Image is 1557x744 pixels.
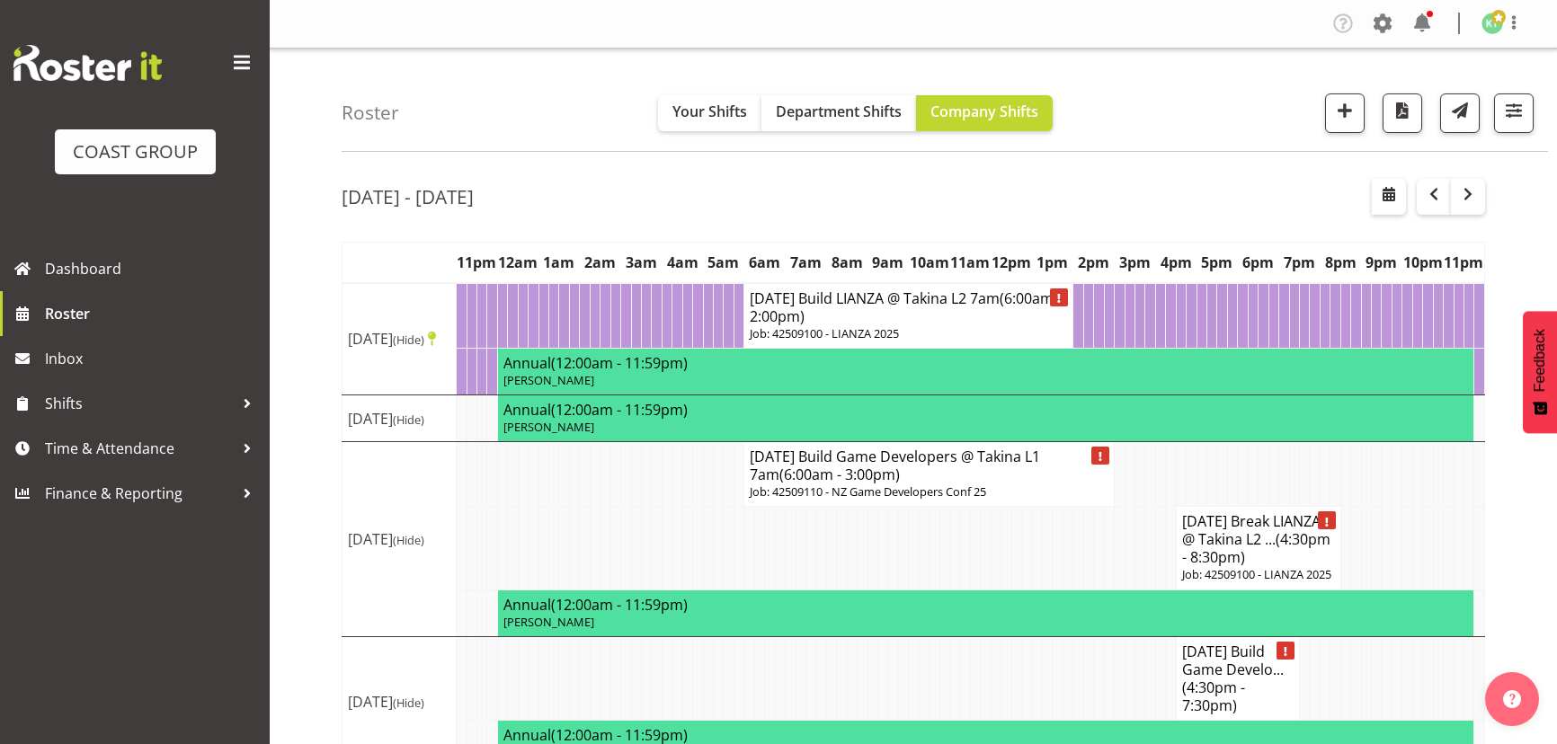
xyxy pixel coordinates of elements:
[1481,13,1503,34] img: kade-tiatia1141.jpg
[1320,242,1361,283] th: 8pm
[393,332,424,348] span: (Hide)
[1115,242,1156,283] th: 3pm
[503,401,1469,419] h4: Annual
[909,242,950,283] th: 10am
[1503,690,1521,708] img: help-xxl-2.png
[1440,93,1480,133] button: Send a list of all shifts for the selected filtered period to all rostered employees.
[1383,93,1422,133] button: Download a PDF of the roster according to the set date range.
[1182,529,1330,567] span: (4:30pm - 8:30pm)
[342,102,399,123] h4: Roster
[867,242,909,283] th: 9am
[744,242,786,283] th: 6am
[503,596,1469,614] h4: Annual
[393,695,424,711] span: (Hide)
[45,480,234,507] span: Finance & Reporting
[1182,512,1335,566] h4: [DATE] Break LIANZA @ Takina L2 ...
[393,532,424,548] span: (Hide)
[497,242,538,283] th: 12am
[1197,242,1238,283] th: 5pm
[750,447,1108,483] h4: [DATE] Build Game Developers @ Takina L1 7am
[991,242,1032,283] th: 12pm
[580,242,621,283] th: 2am
[1494,93,1534,133] button: Filter Shifts
[503,354,1469,372] h4: Annual
[826,242,867,283] th: 8am
[551,353,688,373] span: (12:00am - 11:59pm)
[1325,93,1365,133] button: Add a new shift
[750,483,1108,500] p: Job: 42509110 - NZ Game Developers Conf 25
[503,372,594,388] span: [PERSON_NAME]
[503,419,594,435] span: [PERSON_NAME]
[1444,242,1485,283] th: 11pm
[503,726,1469,744] h4: Annual
[779,465,900,484] span: (6:00am - 3:00pm)
[1523,311,1557,433] button: Feedback - Show survey
[45,435,234,462] span: Time & Attendance
[662,242,703,283] th: 4am
[503,614,594,630] span: [PERSON_NAME]
[930,102,1038,121] span: Company Shifts
[1032,242,1073,283] th: 1pm
[1402,242,1444,283] th: 10pm
[750,289,1067,325] h4: [DATE] Build LIANZA @ Takina L2 7am
[45,255,261,282] span: Dashboard
[621,242,663,283] th: 3am
[342,185,474,208] h2: [DATE] - [DATE]
[1532,329,1548,392] span: Feedback
[658,95,761,131] button: Your Shifts
[73,138,198,165] div: COAST GROUP
[457,242,498,283] th: 11pm
[343,395,457,442] td: [DATE]
[343,442,457,637] td: [DATE]
[1182,678,1245,715] span: (4:30pm - 7:30pm)
[1182,566,1335,583] p: Job: 42509100 - LIANZA 2025
[551,400,688,420] span: (12:00am - 11:59pm)
[1182,642,1294,714] h4: [DATE] Build Game Develo...
[1073,242,1115,283] th: 2pm
[45,345,261,372] span: Inbox
[551,595,688,615] span: (12:00am - 11:59pm)
[761,95,916,131] button: Department Shifts
[45,300,261,327] span: Roster
[343,283,457,395] td: [DATE]
[1372,179,1406,215] button: Select a specific date within the roster.
[776,102,902,121] span: Department Shifts
[13,45,162,81] img: Rosterit website logo
[786,242,827,283] th: 7am
[1279,242,1321,283] th: 7pm
[672,102,747,121] span: Your Shifts
[750,288,1062,326] span: (6:00am - 2:00pm)
[393,412,424,428] span: (Hide)
[1238,242,1279,283] th: 6pm
[1361,242,1402,283] th: 9pm
[703,242,744,283] th: 5am
[750,325,1067,342] p: Job: 42509100 - LIANZA 2025
[950,242,992,283] th: 11am
[916,95,1053,131] button: Company Shifts
[538,242,580,283] th: 1am
[45,390,234,417] span: Shifts
[1155,242,1197,283] th: 4pm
